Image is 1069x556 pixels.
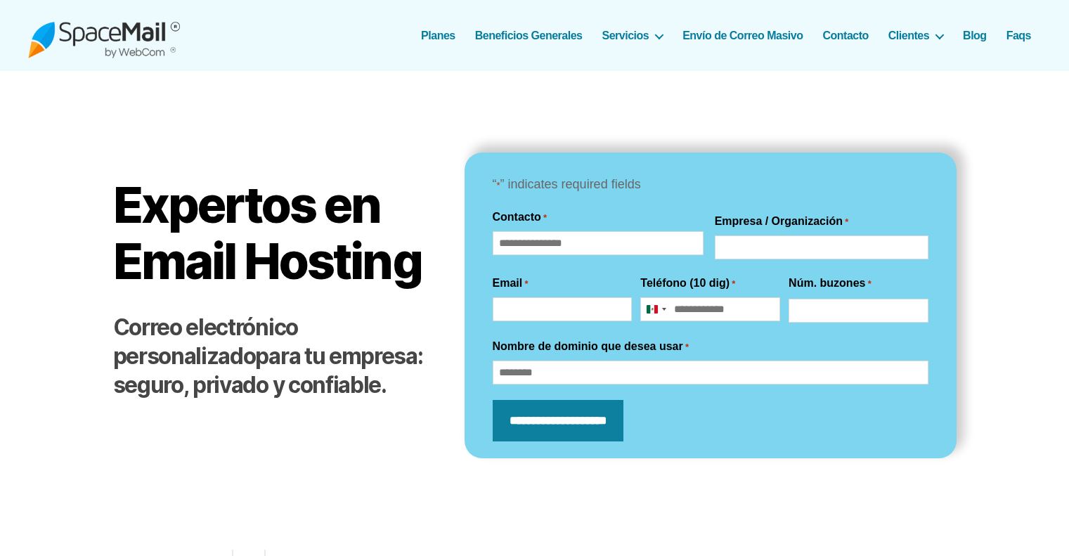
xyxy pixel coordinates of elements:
a: Clientes [888,29,943,42]
label: Nombre de dominio que desea usar [493,338,689,355]
p: “ ” indicates required fields [493,174,928,196]
a: Beneficios Generales [475,29,583,42]
h1: Expertos en Email Hosting [113,177,436,289]
a: Blog [963,29,987,42]
button: Selected country [641,298,670,321]
legend: Contacto [493,209,548,226]
nav: Horizontal [429,29,1041,42]
label: Email [493,275,529,292]
a: Faqs [1006,29,1031,42]
label: Núm. buzones [789,275,872,292]
img: Spacemail [28,13,180,58]
a: Contacto [822,29,868,42]
label: Teléfono (10 dig) [640,275,735,292]
a: Envío de Correo Masivo [682,29,803,42]
strong: Correo electrónico personalizado [113,313,298,370]
h2: para tu empresa: seguro, privado y confiable. [113,313,436,400]
label: Empresa / Organización [715,213,849,230]
a: Planes [421,29,455,42]
a: Servicios [602,29,663,42]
